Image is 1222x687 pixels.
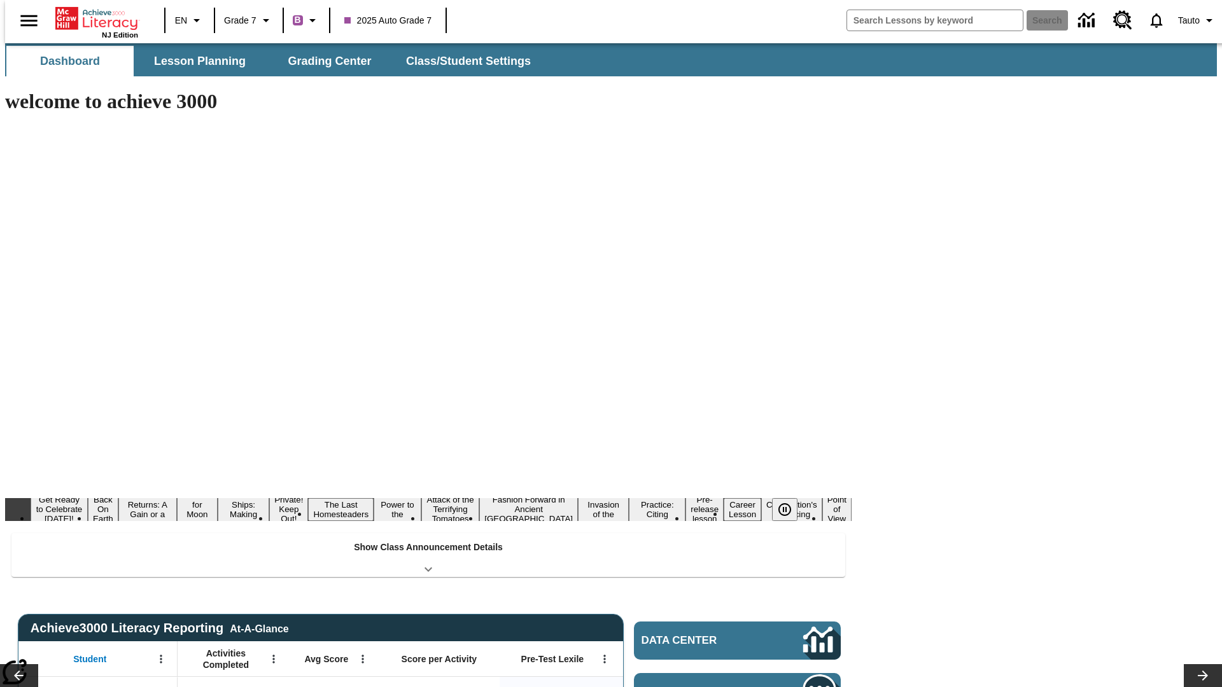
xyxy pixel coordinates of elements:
button: Slide 5 Cruise Ships: Making Waves [218,489,269,531]
button: Lesson carousel, Next [1184,664,1222,687]
a: Data Center [634,621,841,660]
button: Open Menu [264,649,283,669]
button: Grade: Grade 7, Select a grade [219,9,279,32]
button: Profile/Settings [1173,9,1222,32]
div: Show Class Announcement Details [11,533,845,577]
div: At-A-Glance [230,621,288,635]
button: Slide 7 The Last Homesteaders [308,498,374,521]
button: Boost Class color is purple. Change class color [288,9,325,32]
button: Slide 4 Time for Moon Rules? [177,489,218,531]
button: Pause [772,498,797,521]
input: search field [847,10,1023,31]
button: Slide 15 The Constitution's Balancing Act [761,489,822,531]
a: Home [55,6,138,31]
button: Slide 8 Solar Power to the People [374,489,421,531]
button: Slide 9 Attack of the Terrifying Tomatoes [421,493,479,525]
button: Open Menu [595,649,614,669]
button: Lesson Planning [136,46,263,76]
button: Open Menu [353,649,372,669]
button: Class/Student Settings [396,46,541,76]
button: Slide 13 Pre-release lesson [685,493,724,525]
span: NJ Edition [102,31,138,39]
a: Data Center [1071,3,1106,38]
button: Language: EN, Select a language [169,9,210,32]
span: Grade 7 [224,14,256,27]
div: SubNavbar [5,43,1217,76]
span: Student [73,653,106,665]
button: Slide 16 Point of View [822,493,852,525]
button: Slide 14 Career Lesson [724,498,761,521]
button: Grading Center [266,46,393,76]
button: Slide 3 Free Returns: A Gain or a Drain? [118,489,177,531]
button: Slide 6 Private! Keep Out! [269,493,308,525]
button: Slide 11 The Invasion of the Free CD [578,489,629,531]
span: EN [175,14,187,27]
button: Slide 10 Fashion Forward in Ancient Rome [479,493,578,525]
span: Avg Score [304,653,348,665]
button: Dashboard [6,46,134,76]
a: Resource Center, Will open in new tab [1106,3,1140,38]
span: Activities Completed [184,648,268,670]
span: Score per Activity [402,653,477,665]
p: Show Class Announcement Details [354,541,503,554]
span: Pre-Test Lexile [521,653,584,665]
div: Home [55,4,138,39]
span: B [295,12,301,28]
button: Open side menu [10,2,48,39]
div: SubNavbar [5,46,542,76]
button: Slide 2 Back On Earth [88,493,118,525]
h1: welcome to achieve 3000 [5,90,852,113]
a: Notifications [1140,4,1173,37]
span: 2025 Auto Grade 7 [344,14,432,27]
span: Achieve3000 Literacy Reporting [31,621,289,635]
button: Open Menu [151,649,171,669]
button: Slide 12 Mixed Practice: Citing Evidence [629,489,685,531]
button: Slide 1 Get Ready to Celebrate Juneteenth! [31,493,88,525]
span: Tauto [1178,14,1200,27]
span: Data Center [642,634,761,647]
div: Pause [772,498,810,521]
